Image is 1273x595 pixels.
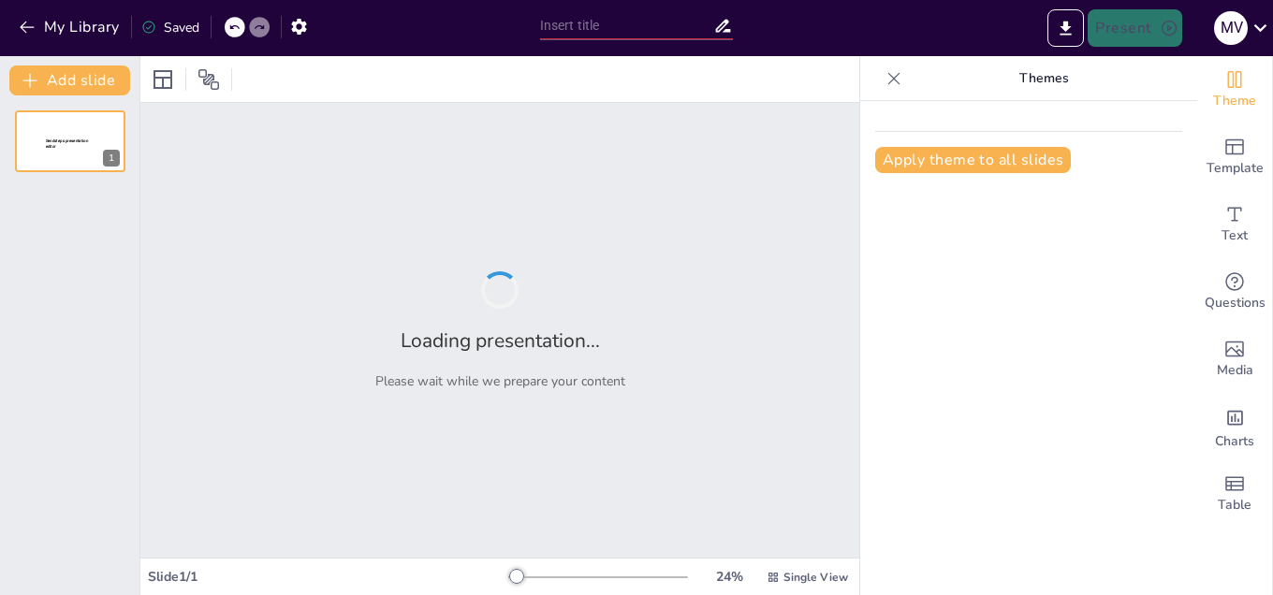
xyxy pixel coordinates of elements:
span: Template [1207,158,1264,179]
span: Charts [1215,431,1254,452]
div: Get real-time input from your audience [1197,258,1272,326]
span: Single View [783,570,848,585]
div: 1 [103,150,120,167]
button: Present [1088,9,1181,47]
div: M V [1214,11,1248,45]
span: Position [198,68,220,91]
button: My Library [14,12,127,42]
div: Add charts and graphs [1197,393,1272,460]
div: 24 % [707,568,752,586]
button: Export to PowerPoint [1047,9,1084,47]
div: Slide 1 / 1 [148,568,508,586]
input: Insert title [540,12,714,39]
p: Please wait while we prepare your content [375,372,625,390]
div: Layout [148,65,178,94]
h2: Loading presentation... [401,327,600,354]
span: Sendsteps presentation editor [46,138,88,149]
div: Add images, graphics, shapes or video [1197,326,1272,393]
span: Text [1222,225,1248,246]
button: Apply theme to all slides [875,147,1071,173]
span: Theme [1213,91,1256,111]
div: Add text boxes [1197,191,1272,258]
span: Questions [1205,293,1266,313]
span: Media [1217,360,1253,381]
div: Saved [141,19,199,36]
p: Themes [909,56,1178,101]
span: Table [1218,495,1251,515]
div: 1 [15,110,125,172]
button: Add slide [9,65,130,95]
div: Add a table [1197,460,1272,528]
div: Change the overall theme [1197,56,1272,123]
button: M V [1214,9,1248,47]
div: Add ready made slides [1197,123,1272,191]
